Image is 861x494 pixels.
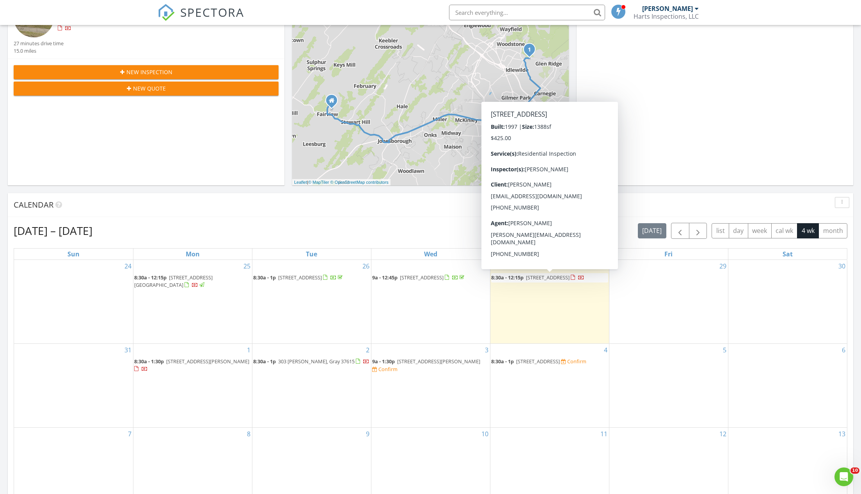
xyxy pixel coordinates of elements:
[126,428,133,440] a: Go to September 7, 2025
[133,260,252,343] td: Go to August 25, 2025
[308,180,329,185] a: © MapTiler
[602,344,609,356] a: Go to September 4, 2025
[126,68,172,76] span: New Inspection
[372,273,489,283] a: 9a - 12:45p [STREET_ADDRESS]
[292,179,391,186] div: |
[245,428,252,440] a: Go to September 8, 2025
[642,5,693,12] div: [PERSON_NAME]
[14,260,133,343] td: Go to August 24, 2025
[837,260,847,272] a: Go to August 30, 2025
[491,274,584,281] a: 8:30a - 12:15p [STREET_ADDRESS]
[133,84,166,92] span: New Quote
[332,100,336,105] div: 176 Horseshoe Bend Road, Jonesborough TN. 37659
[14,47,64,55] div: 15.0 miles
[729,223,748,238] button: day
[253,358,276,365] span: 8:30a - 1p
[748,223,772,238] button: week
[718,260,728,272] a: Go to August 29, 2025
[689,223,707,239] button: Next
[771,223,798,238] button: cal wk
[423,249,439,259] a: Wednesday
[364,428,371,440] a: Go to September 9, 2025
[134,274,213,288] span: [STREET_ADDRESS][GEOGRAPHIC_DATA]
[364,344,371,356] a: Go to September 2, 2025
[371,260,490,343] td: Go to August 27, 2025
[634,12,699,20] div: Harts Inspections, LLC
[278,274,322,281] span: [STREET_ADDRESS]
[490,260,609,343] td: Go to August 28, 2025
[252,343,371,428] td: Go to September 2, 2025
[330,180,389,185] a: © OpenStreetMap contributors
[721,344,728,356] a: Go to September 5, 2025
[14,223,92,238] h2: [DATE] – [DATE]
[253,358,369,365] a: 8:30a - 1p 303 [PERSON_NAME], Gray 37615
[14,82,279,96] button: New Quote
[253,357,370,366] a: 8:30a - 1p 303 [PERSON_NAME], Gray 37615
[278,358,355,365] span: 303 [PERSON_NAME], Gray 37615
[158,4,175,21] img: The Best Home Inspection Software - Spectora
[245,344,252,356] a: Go to September 1, 2025
[449,5,605,20] input: Search everything...
[837,428,847,440] a: Go to September 13, 2025
[491,358,561,365] a: 8:30a - 1p [STREET_ADDRESS]
[712,223,729,238] button: list
[134,274,167,281] span: 8:30a - 12:15p
[491,358,514,365] span: 8:30a - 1p
[184,249,201,259] a: Monday
[516,358,560,365] span: [STREET_ADDRESS]
[850,467,859,474] span: 10
[491,273,608,283] a: 8:30a - 12:15p [STREET_ADDRESS]
[834,467,853,486] iframe: Intercom live chat
[818,223,847,238] button: month
[483,344,490,356] a: Go to September 3, 2025
[134,357,251,374] a: 8:30a - 1:30p [STREET_ADDRESS][PERSON_NAME]
[253,273,370,283] a: 8:30a - 1p [STREET_ADDRESS]
[253,274,344,281] a: 8:30a - 1p [STREET_ADDRESS]
[480,260,490,272] a: Go to August 27, 2025
[728,343,847,428] td: Go to September 6, 2025
[528,47,531,53] i: 1
[567,358,586,364] div: Confirm
[372,274,466,281] a: 9a - 12:45p [STREET_ADDRESS]
[252,260,371,343] td: Go to August 26, 2025
[491,274,524,281] span: 8:30a - 12:15p
[372,357,489,374] a: 9a - 1:30p [STREET_ADDRESS][PERSON_NAME] Confirm
[529,49,534,54] div: 2425 E Lakeview Dr, Johnson City, TN 37601
[134,274,213,288] a: 8:30a - 12:15p [STREET_ADDRESS][GEOGRAPHIC_DATA]
[372,274,398,281] span: 9a - 12:45p
[14,343,133,428] td: Go to August 31, 2025
[400,274,444,281] span: [STREET_ADDRESS]
[134,273,251,290] a: 8:30a - 12:15p [STREET_ADDRESS][GEOGRAPHIC_DATA]
[491,357,608,366] a: 8:30a - 1p [STREET_ADDRESS] Confirm
[599,428,609,440] a: Go to September 11, 2025
[728,260,847,343] td: Go to August 30, 2025
[253,274,276,281] span: 8:30a - 1p
[542,249,557,259] a: Thursday
[840,344,847,356] a: Go to September 6, 2025
[781,249,794,259] a: Saturday
[609,260,728,343] td: Go to August 29, 2025
[123,260,133,272] a: Go to August 24, 2025
[166,358,249,365] span: [STREET_ADDRESS][PERSON_NAME]
[397,358,480,365] span: [STREET_ADDRESS][PERSON_NAME]
[609,343,728,428] td: Go to September 5, 2025
[372,366,398,373] a: Confirm
[378,366,398,372] div: Confirm
[599,260,609,272] a: Go to August 28, 2025
[294,180,307,185] a: Leaflet
[158,11,244,27] a: SPECTORA
[490,343,609,428] td: Go to September 4, 2025
[372,358,395,365] span: 9a - 1:30p
[638,223,666,238] button: [DATE]
[134,358,249,372] a: 8:30a - 1:30p [STREET_ADDRESS][PERSON_NAME]
[66,249,81,259] a: Sunday
[14,65,279,79] button: New Inspection
[797,223,819,238] button: 4 wk
[14,199,53,210] span: Calendar
[372,358,480,365] a: 9a - 1:30p [STREET_ADDRESS][PERSON_NAME]
[480,428,490,440] a: Go to September 10, 2025
[180,4,244,20] span: SPECTORA
[133,343,252,428] td: Go to September 1, 2025
[371,343,490,428] td: Go to September 3, 2025
[123,344,133,356] a: Go to August 31, 2025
